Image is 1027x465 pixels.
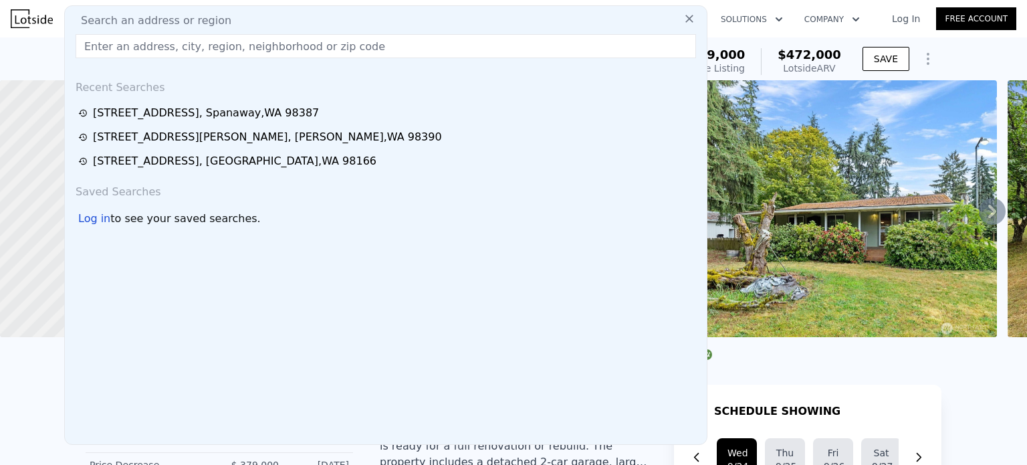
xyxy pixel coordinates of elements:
h1: SCHEDULE SHOWING [714,403,840,420]
div: [STREET_ADDRESS] , Spanaway , WA 98387 [93,105,319,121]
span: $349,000 [682,48,746,62]
img: Sale: 149636477 Parcel: 100866890 [612,80,997,337]
a: Free Account [936,7,1016,30]
div: Thu [776,446,794,460]
a: Log In [876,12,936,25]
div: Wed [727,446,746,460]
div: Recent Searches [70,69,701,101]
div: Saved Searches [70,173,701,205]
a: [STREET_ADDRESS][PERSON_NAME], [PERSON_NAME],WA 98390 [78,129,697,145]
img: Lotside [11,9,53,28]
a: [STREET_ADDRESS], [GEOGRAPHIC_DATA],WA 98166 [78,153,697,169]
button: Show Options [915,45,941,72]
button: Solutions [710,7,794,31]
div: Fri [824,446,842,460]
input: Enter an address, city, region, neighborhood or zip code [76,34,696,58]
div: [STREET_ADDRESS] , [GEOGRAPHIC_DATA] , WA 98166 [93,153,376,169]
button: Company [794,7,871,31]
div: [STREET_ADDRESS][PERSON_NAME] , [PERSON_NAME] , WA 98390 [93,129,442,145]
span: Search an address or region [70,13,231,29]
div: Lotside ARV [778,62,841,75]
div: Sat [872,446,891,460]
a: [STREET_ADDRESS], Spanaway,WA 98387 [78,105,697,121]
span: $472,000 [778,48,841,62]
button: SAVE [863,47,909,71]
div: Log in [78,211,110,227]
span: Active Listing [682,63,745,74]
span: to see your saved searches. [110,211,260,227]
